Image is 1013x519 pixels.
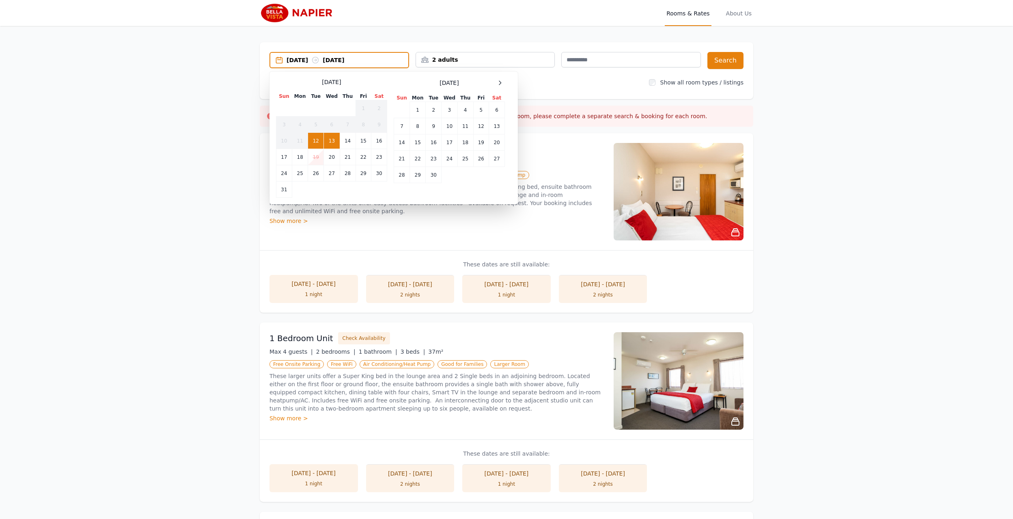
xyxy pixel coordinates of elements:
[457,151,473,167] td: 25
[340,165,356,182] td: 28
[374,469,446,478] div: [DATE] - [DATE]
[567,280,639,288] div: [DATE] - [DATE]
[276,182,292,198] td: 31
[426,102,442,118] td: 2
[470,280,543,288] div: [DATE] - [DATE]
[567,481,639,487] div: 2 nights
[327,360,356,368] span: Free WiFi
[308,117,324,133] td: 5
[356,133,371,149] td: 15
[440,79,459,87] span: [DATE]
[394,134,410,151] td: 14
[278,480,350,487] div: 1 night
[260,3,338,23] img: Bella Vista Napier
[489,94,505,102] th: Sat
[276,117,292,133] td: 3
[457,102,473,118] td: 4
[276,165,292,182] td: 24
[473,94,489,102] th: Fri
[660,79,744,86] label: Show all room types / listings
[292,117,308,133] td: 4
[360,360,434,368] span: Air Conditioning/Heat Pump
[324,133,340,149] td: 13
[470,469,543,478] div: [DATE] - [DATE]
[340,149,356,165] td: 21
[394,151,410,167] td: 21
[371,100,387,117] td: 2
[278,469,350,477] div: [DATE] - [DATE]
[269,372,604,413] p: These larger units offer a Super King bed in the lounge area and 2 Single beds in an adjoining be...
[308,133,324,149] td: 12
[489,118,505,134] td: 13
[410,151,426,167] td: 22
[489,151,505,167] td: 27
[356,117,371,133] td: 8
[322,78,341,86] span: [DATE]
[470,481,543,487] div: 1 night
[371,133,387,149] td: 16
[292,93,308,100] th: Mon
[269,333,333,344] h3: 1 Bedroom Unit
[490,360,529,368] span: Larger Room
[394,118,410,134] td: 7
[269,450,744,458] p: These dates are still available:
[316,348,356,355] span: 2 bedrooms |
[470,292,543,298] div: 1 night
[356,93,371,100] th: Fri
[442,102,457,118] td: 3
[442,118,457,134] td: 10
[308,93,324,100] th: Tue
[567,469,639,478] div: [DATE] - [DATE]
[308,165,324,182] td: 26
[292,149,308,165] td: 18
[324,117,340,133] td: 6
[292,133,308,149] td: 11
[438,360,487,368] span: Good for Families
[473,134,489,151] td: 19
[442,134,457,151] td: 17
[338,332,390,344] button: Check Availability
[426,167,442,183] td: 30
[308,149,324,165] td: 19
[340,133,356,149] td: 14
[276,133,292,149] td: 10
[410,102,426,118] td: 1
[269,360,324,368] span: Free Onsite Parking
[374,481,446,487] div: 2 nights
[324,165,340,182] td: 27
[426,151,442,167] td: 23
[278,280,350,288] div: [DATE] - [DATE]
[442,151,457,167] td: 24
[394,94,410,102] th: Sun
[454,171,529,179] span: Air Conditioning/Heat Pump
[287,56,408,64] div: [DATE] [DATE]
[426,118,442,134] td: 9
[371,93,387,100] th: Sat
[442,94,457,102] th: Wed
[269,217,604,225] div: Show more >
[276,93,292,100] th: Sun
[410,167,426,183] td: 29
[428,348,443,355] span: 37m²
[371,149,387,165] td: 23
[473,151,489,167] td: 26
[269,348,313,355] span: Max 4 guests |
[567,292,639,298] div: 2 nights
[269,414,604,422] div: Show more >
[707,52,744,69] button: Search
[410,94,426,102] th: Mon
[356,149,371,165] td: 22
[410,134,426,151] td: 15
[359,348,397,355] span: 1 bathroom |
[394,167,410,183] td: 28
[416,56,555,64] div: 2 adults
[356,100,371,117] td: 1
[457,118,473,134] td: 11
[489,134,505,151] td: 20
[374,280,446,288] div: [DATE] - [DATE]
[324,93,340,100] th: Wed
[457,134,473,151] td: 18
[340,117,356,133] td: 7
[426,94,442,102] th: Tue
[371,117,387,133] td: 9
